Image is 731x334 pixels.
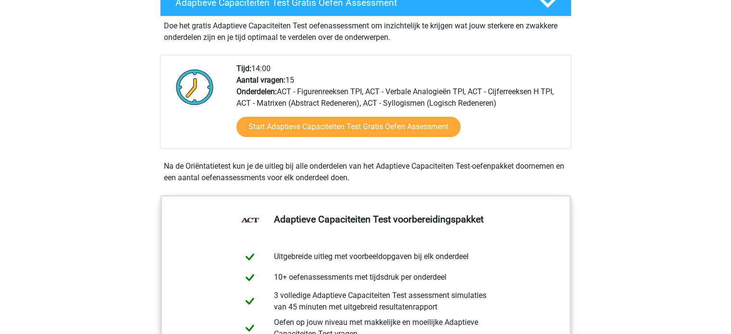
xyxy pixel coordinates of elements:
b: Aantal vragen: [236,75,285,85]
div: Doe het gratis Adaptieve Capaciteiten Test oefenassessment om inzichtelijk te krijgen wat jouw st... [160,16,571,43]
b: Onderdelen: [236,87,277,96]
b: Tijd: [236,64,251,73]
div: 14:00 15 ACT - Figurenreeksen TPI, ACT - Verbale Analogieën TPI, ACT - Cijferreeksen H TPI, ACT -... [229,63,570,148]
a: Start Adaptieve Capaciteiten Test Gratis Oefen Assessment [236,117,460,137]
div: Na de Oriëntatietest kun je de uitleg bij alle onderdelen van het Adaptieve Capaciteiten Test-oef... [160,161,571,184]
img: Klok [171,63,219,111]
